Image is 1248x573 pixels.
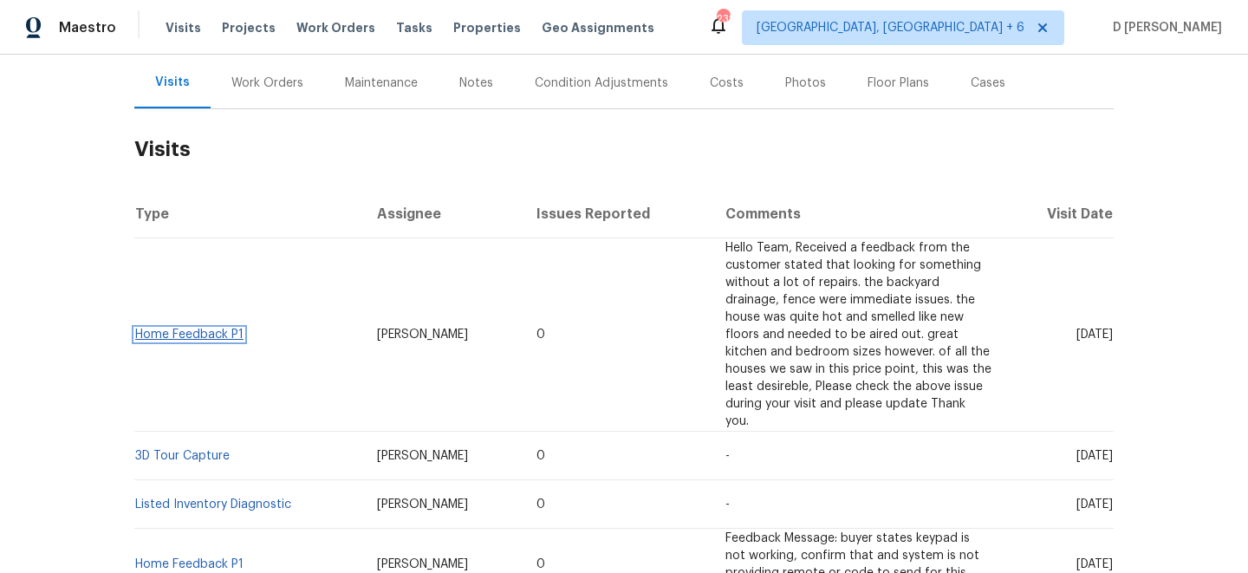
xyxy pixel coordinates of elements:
[345,75,418,92] div: Maintenance
[717,10,729,28] div: 232
[377,558,468,570] span: [PERSON_NAME]
[712,190,1005,238] th: Comments
[1076,329,1113,341] span: [DATE]
[363,190,523,238] th: Assignee
[134,109,1114,190] h2: Visits
[166,19,201,36] span: Visits
[785,75,826,92] div: Photos
[135,329,244,341] a: Home Feedback P1
[134,190,363,238] th: Type
[231,75,303,92] div: Work Orders
[710,75,744,92] div: Costs
[1076,450,1113,462] span: [DATE]
[1106,19,1222,36] span: D [PERSON_NAME]
[535,75,668,92] div: Condition Adjustments
[1076,558,1113,570] span: [DATE]
[135,498,291,511] a: Listed Inventory Diagnostic
[536,450,545,462] span: 0
[971,75,1005,92] div: Cases
[396,22,432,34] span: Tasks
[725,450,730,462] span: -
[135,558,244,570] a: Home Feedback P1
[377,450,468,462] span: [PERSON_NAME]
[536,329,545,341] span: 0
[536,558,545,570] span: 0
[725,498,730,511] span: -
[296,19,375,36] span: Work Orders
[155,74,190,91] div: Visits
[523,190,712,238] th: Issues Reported
[868,75,929,92] div: Floor Plans
[377,329,468,341] span: [PERSON_NAME]
[725,242,991,427] span: Hello Team, Received a feedback from the customer stated that looking for something without a lot...
[1005,190,1114,238] th: Visit Date
[135,450,230,462] a: 3D Tour Capture
[542,19,654,36] span: Geo Assignments
[222,19,276,36] span: Projects
[1076,498,1113,511] span: [DATE]
[377,498,468,511] span: [PERSON_NAME]
[59,19,116,36] span: Maestro
[459,75,493,92] div: Notes
[757,19,1024,36] span: [GEOGRAPHIC_DATA], [GEOGRAPHIC_DATA] + 6
[453,19,521,36] span: Properties
[536,498,545,511] span: 0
